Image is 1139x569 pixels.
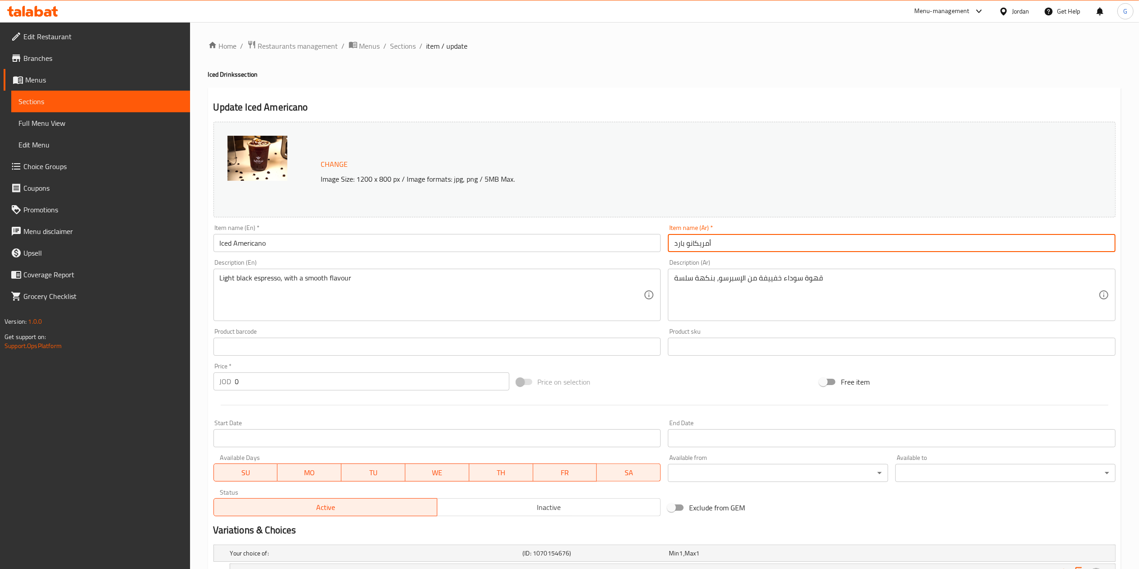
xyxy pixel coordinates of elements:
a: Edit Menu [11,134,190,156]
span: Version: [5,316,27,327]
span: Free item [841,376,870,387]
span: Coverage Report [23,269,183,280]
span: Menus [25,74,183,85]
button: Inactive [437,498,661,516]
button: SU [213,463,278,482]
button: Active [213,498,437,516]
span: SU [218,466,274,479]
li: / [420,41,423,51]
span: WE [409,466,466,479]
span: Menus [359,41,380,51]
span: 1.0.0 [28,316,42,327]
a: Promotions [4,199,190,220]
span: Active [218,501,434,514]
span: Grocery Checklist [23,291,183,302]
li: / [342,41,345,51]
span: Get support on: [5,331,46,343]
span: Menu disclaimer [23,226,183,237]
span: 1 [696,547,699,559]
span: Restaurants management [258,41,338,51]
button: WE [405,463,469,482]
a: Sections [390,41,416,51]
a: Branches [4,47,190,69]
div: ​ [668,464,888,482]
a: Full Menu View [11,112,190,134]
span: Min [669,547,679,559]
a: Coupons [4,177,190,199]
span: Change [321,158,348,171]
p: Image Size: 1200 x 800 px / Image formats: jpg, png / 5MB Max. [318,174,973,184]
button: FR [533,463,597,482]
img: mmw_638881896066974044 [227,136,287,181]
textarea: قهوة سوداء خفييفة من الإسبرسو، بنكهة سلسة [674,274,1098,317]
h2: Variations & Choices [213,523,1116,537]
a: Restaurants management [247,40,338,52]
a: Menus [4,69,190,91]
a: Menu disclaimer [4,220,190,242]
input: Please enter product sku [668,338,1116,356]
input: Enter name Ar [668,234,1116,252]
a: Choice Groups [4,156,190,177]
h5: (ID: 1070154676) [522,549,665,558]
div: ​ [895,464,1116,482]
li: / [241,41,244,51]
div: , [669,549,812,558]
input: Please enter product barcode [213,338,661,356]
span: Edit Menu [18,139,183,150]
a: Grocery Checklist [4,285,190,307]
li: / [384,41,387,51]
span: Coupons [23,183,183,193]
textarea: Light black espresso, with a smooth flavour [220,274,644,317]
input: Please enter price [235,372,509,390]
span: Price on selection [538,376,591,387]
span: Max [685,547,696,559]
span: TH [473,466,530,479]
h2: Update Iced Americano [213,101,1116,114]
span: Branches [23,53,183,64]
nav: breadcrumb [208,40,1121,52]
div: Jordan [1012,6,1030,16]
span: MO [281,466,338,479]
span: Inactive [441,501,657,514]
a: Sections [11,91,190,112]
span: Exclude from GEM [689,502,745,513]
span: SA [600,466,657,479]
button: MO [277,463,341,482]
h5: Your choice of: [230,549,519,558]
a: Home [208,41,237,51]
span: item / update [427,41,468,51]
span: Sections [18,96,183,107]
span: G [1123,6,1127,16]
button: SA [597,463,661,482]
span: Choice Groups [23,161,183,172]
div: Menu-management [914,6,970,17]
span: 1 [680,547,683,559]
input: Enter name En [213,234,661,252]
span: Promotions [23,204,183,215]
a: Support.OpsPlatform [5,340,62,352]
button: TU [341,463,405,482]
a: Menus [349,40,380,52]
a: Edit Restaurant [4,26,190,47]
span: Upsell [23,248,183,258]
span: Full Menu View [18,118,183,128]
button: Change [318,155,352,174]
p: JOD [220,376,231,387]
a: Upsell [4,242,190,264]
span: Edit Restaurant [23,31,183,42]
button: TH [469,463,533,482]
span: FR [537,466,594,479]
h4: Iced Drinks section [208,70,1121,79]
span: TU [345,466,402,479]
div: Expand [214,545,1115,561]
a: Coverage Report [4,264,190,285]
